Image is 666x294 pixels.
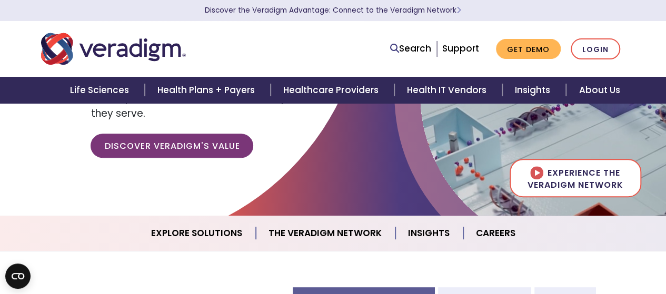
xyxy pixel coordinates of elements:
[271,77,394,104] a: Healthcare Providers
[496,39,561,59] a: Get Demo
[390,42,431,56] a: Search
[205,5,461,15] a: Discover the Veradigm Advantage: Connect to the Veradigm NetworkLearn More
[456,5,461,15] span: Learn More
[5,263,31,289] button: Open CMP widget
[502,77,566,104] a: Insights
[395,220,463,247] a: Insights
[394,77,502,104] a: Health IT Vendors
[41,32,186,66] img: Veradigm logo
[566,77,632,104] a: About Us
[57,77,145,104] a: Life Sciences
[463,220,528,247] a: Careers
[256,220,395,247] a: The Veradigm Network
[442,42,479,55] a: Support
[138,220,256,247] a: Explore Solutions
[145,77,271,104] a: Health Plans + Payers
[91,61,322,120] span: Empowering our clients with trusted data, insights, and solutions to help reduce costs and improv...
[91,134,253,158] a: Discover Veradigm's Value
[571,38,620,60] a: Login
